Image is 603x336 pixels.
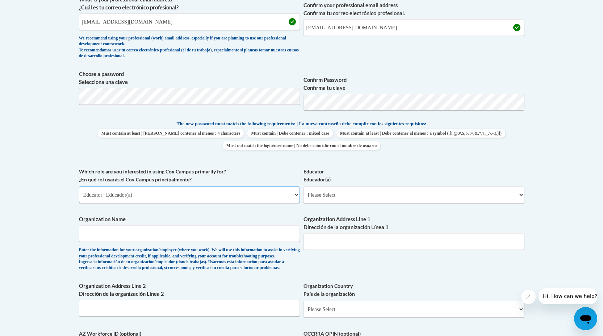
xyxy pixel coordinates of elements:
[223,141,380,150] span: Must not match the login/user name | No debe coincidir con el nombre de usuario
[303,76,524,92] label: Confirm Password Confirma tu clave
[247,129,332,138] span: Must contain | Debe contener : mixed case
[79,282,300,298] label: Organization Address Line 2 Dirección de la organización Línea 2
[521,290,536,304] iframe: Close message
[303,168,524,184] label: Educator Educador(a)
[336,129,505,138] span: Must contain at least | Debe contener al menos : a symbol (.[!,@,#,$,%,^,&,*,?,_,~,-,(,)])
[574,307,597,330] iframe: Button to launch messaging window
[79,13,300,30] input: Metadata input
[303,1,524,17] label: Confirm your professional email address Confirma tu correo electrónico profesional.
[79,168,300,184] label: Which role are you interested in using Cox Campus primarily for? ¿En qué rol usarás el Cox Campus...
[79,300,300,316] input: Metadata input
[79,35,300,59] div: We recommend using your professional (work) email address, especially if you are planning to use ...
[79,215,300,223] label: Organization Name
[303,282,524,298] label: Organization Country País de la organización
[79,225,300,242] input: Metadata input
[79,247,300,271] div: Enter the information for your organization/employer (where you work). We will use this informati...
[539,288,597,304] iframe: Message from company
[79,70,300,86] label: Choose a password Selecciona una clave
[303,19,524,36] input: Required
[303,215,524,231] label: Organization Address Line 1 Dirección de la organización Línea 1
[303,233,524,250] input: Metadata input
[98,129,244,138] span: Must contain at least | [PERSON_NAME] contener al menos : 4 characters
[177,121,427,127] span: The new password must match the following requirements: | La nueva contraseña debe cumplir con lo...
